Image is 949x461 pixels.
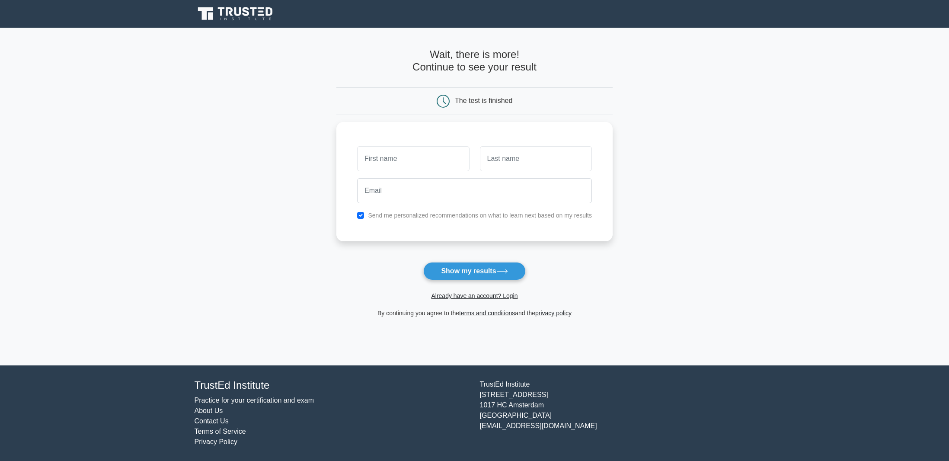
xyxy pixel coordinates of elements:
[195,428,246,435] a: Terms of Service
[195,417,229,425] a: Contact Us
[475,379,760,447] div: TrustEd Institute [STREET_ADDRESS] 1017 HC Amsterdam [GEOGRAPHIC_DATA] [EMAIL_ADDRESS][DOMAIN_NAME]
[331,308,618,318] div: By continuing you agree to the and the
[195,379,470,392] h4: TrustEd Institute
[195,407,223,414] a: About Us
[195,397,314,404] a: Practice for your certification and exam
[535,310,572,317] a: privacy policy
[357,146,469,171] input: First name
[195,438,238,445] a: Privacy Policy
[455,97,512,104] div: The test is finished
[423,262,525,280] button: Show my results
[431,292,518,299] a: Already have an account? Login
[480,146,592,171] input: Last name
[336,48,613,74] h4: Wait, there is more! Continue to see your result
[459,310,515,317] a: terms and conditions
[357,178,592,203] input: Email
[368,212,592,219] label: Send me personalized recommendations on what to learn next based on my results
